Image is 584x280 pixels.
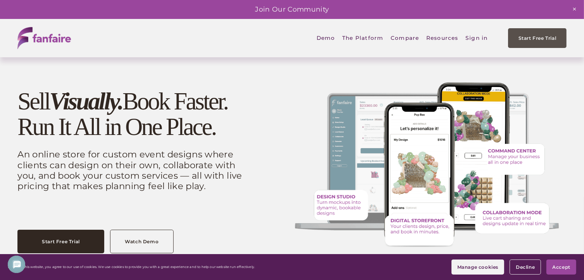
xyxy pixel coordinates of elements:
a: Watch Demo [110,230,174,253]
button: Decline [510,260,541,275]
a: folder dropdown [342,29,384,47]
em: Visually. [50,88,122,115]
a: Start Free Trial [17,230,104,253]
p: By using this website, you agree to our use of cookies. We use cookies to provide you with a grea... [8,265,255,269]
a: folder dropdown [426,29,458,47]
span: Decline [516,264,535,270]
a: Demo [317,29,335,47]
a: Start Free Trial [508,28,566,48]
button: Manage cookies [451,260,504,275]
span: The Platform [342,29,384,46]
span: Resources [426,29,458,46]
p: An online store for custom event designs where clients can design on their own, collaborate with ... [17,149,243,192]
img: fanfaire [17,27,71,49]
h1: Sell Book Faster. Run It All in One Place. [17,89,243,140]
span: Manage cookies [457,264,498,270]
a: Compare [391,29,419,47]
span: Accept [552,264,570,270]
button: Accept [546,260,576,275]
a: Sign in [465,29,488,47]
